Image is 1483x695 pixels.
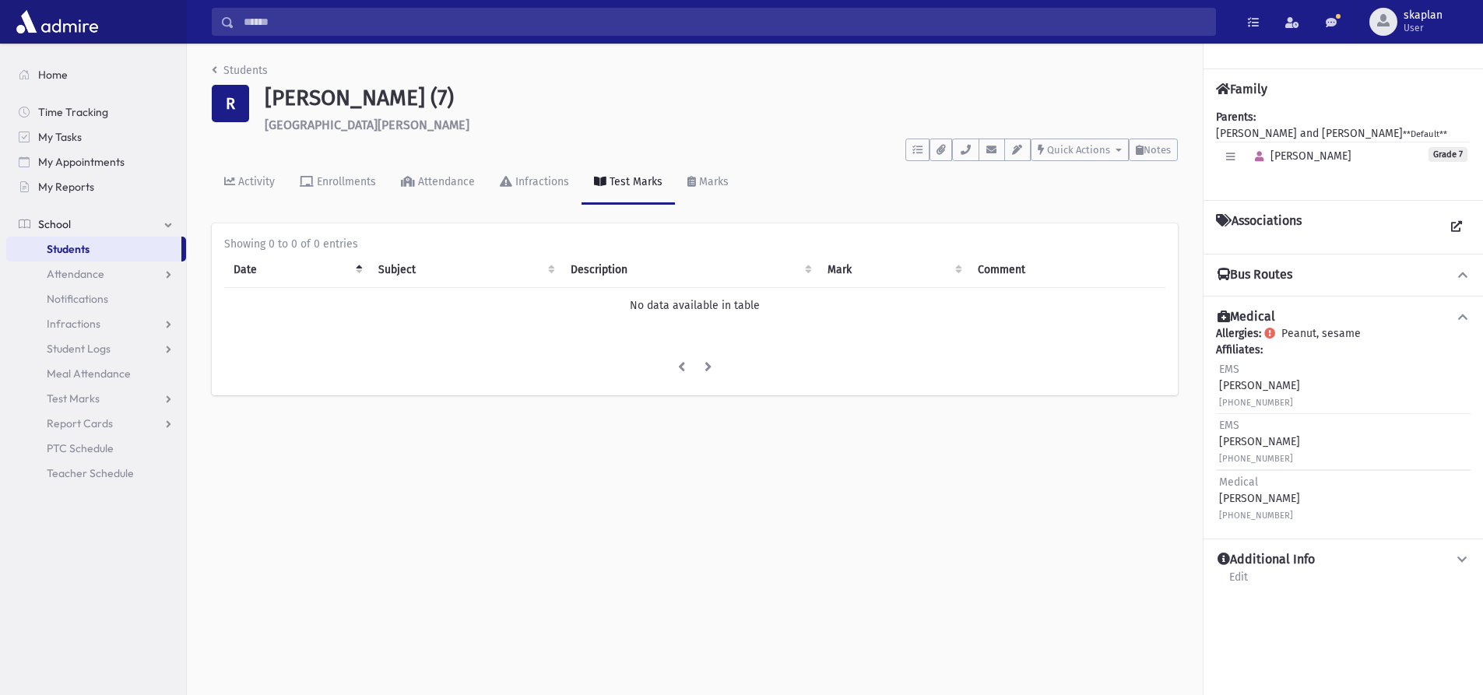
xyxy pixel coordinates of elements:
[1216,267,1471,283] button: Bus Routes
[1218,552,1315,568] h4: Additional Info
[47,342,111,356] span: Student Logs
[47,292,108,306] span: Notifications
[47,391,100,405] span: Test Marks
[224,252,369,288] th: Date: activate to sort column descending
[1129,139,1178,161] button: Notes
[6,336,186,361] a: Student Logs
[1219,511,1293,521] small: [PHONE_NUMBER]
[38,155,125,169] span: My Appointments
[38,105,108,119] span: Time Tracking
[6,125,186,149] a: My Tasks
[38,130,82,144] span: My Tasks
[415,175,475,188] div: Attendance
[1216,309,1471,325] button: Medical
[1228,568,1249,596] a: Edit
[1216,552,1471,568] button: Additional Info
[6,237,181,262] a: Students
[1219,474,1300,523] div: [PERSON_NAME]
[6,461,186,486] a: Teacher Schedule
[38,180,94,194] span: My Reports
[224,287,1165,323] td: No data available in table
[561,252,819,288] th: Description: activate to sort column ascending
[1216,82,1267,97] h4: Family
[1047,144,1110,156] span: Quick Actions
[6,311,186,336] a: Infractions
[47,441,114,455] span: PTC Schedule
[12,6,102,37] img: AdmirePro
[6,262,186,286] a: Attendance
[6,212,186,237] a: School
[512,175,569,188] div: Infractions
[212,85,249,122] div: R
[1216,343,1263,356] b: Affiliates:
[6,62,186,87] a: Home
[235,175,275,188] div: Activity
[388,161,487,205] a: Attendance
[1218,267,1292,283] h4: Bus Routes
[6,100,186,125] a: Time Tracking
[47,267,104,281] span: Attendance
[1219,417,1300,466] div: [PERSON_NAME]
[1404,22,1443,34] span: User
[212,64,268,77] a: Students
[1219,361,1300,410] div: [PERSON_NAME]
[6,286,186,311] a: Notifications
[6,174,186,199] a: My Reports
[6,411,186,436] a: Report Cards
[582,161,675,205] a: Test Marks
[968,252,1165,288] th: Comment
[1216,327,1261,340] b: Allergies:
[212,62,268,85] nav: breadcrumb
[234,8,1215,36] input: Search
[6,386,186,411] a: Test Marks
[1216,109,1471,188] div: [PERSON_NAME] and [PERSON_NAME]
[6,361,186,386] a: Meal Attendance
[1144,144,1171,156] span: Notes
[675,161,741,205] a: Marks
[1216,325,1471,526] div: Peanut, sesame
[6,149,186,174] a: My Appointments
[47,317,100,331] span: Infractions
[47,466,134,480] span: Teacher Schedule
[1219,476,1258,489] span: Medical
[1443,213,1471,241] a: View all Associations
[1248,149,1351,163] span: [PERSON_NAME]
[1216,111,1256,124] b: Parents:
[696,175,729,188] div: Marks
[818,252,968,288] th: Mark : activate to sort column ascending
[1219,454,1293,464] small: [PHONE_NUMBER]
[369,252,561,288] th: Subject: activate to sort column ascending
[224,236,1165,252] div: Showing 0 to 0 of 0 entries
[1219,419,1239,432] span: EMS
[1429,147,1467,162] span: Grade 7
[606,175,662,188] div: Test Marks
[487,161,582,205] a: Infractions
[6,436,186,461] a: PTC Schedule
[47,242,90,256] span: Students
[38,68,68,82] span: Home
[1219,398,1293,408] small: [PHONE_NUMBER]
[265,118,1178,132] h6: [GEOGRAPHIC_DATA][PERSON_NAME]
[38,217,71,231] span: School
[1219,363,1239,376] span: EMS
[1031,139,1129,161] button: Quick Actions
[265,85,1178,111] h1: [PERSON_NAME] (7)
[47,367,131,381] span: Meal Attendance
[287,161,388,205] a: Enrollments
[212,161,287,205] a: Activity
[47,416,113,430] span: Report Cards
[1216,213,1302,241] h4: Associations
[1218,309,1275,325] h4: Medical
[314,175,376,188] div: Enrollments
[1404,9,1443,22] span: skaplan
